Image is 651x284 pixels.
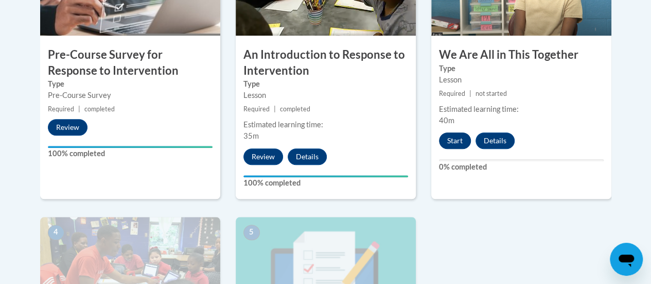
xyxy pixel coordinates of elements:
span: | [469,90,471,97]
iframe: Button to launch messaging window [610,243,643,276]
label: Type [439,63,604,74]
span: completed [84,105,115,113]
div: Your progress [48,146,213,148]
label: Type [243,78,408,90]
button: Start [439,132,471,149]
span: not started [476,90,507,97]
label: Type [48,78,213,90]
span: 40m [439,116,454,125]
div: Lesson [243,90,408,101]
span: Required [48,105,74,113]
span: completed [280,105,310,113]
h3: Pre-Course Survey for Response to Intervention [40,47,220,79]
div: Estimated learning time: [439,104,604,115]
h3: We Are All in This Together [431,47,611,63]
h3: An Introduction to Response to Intervention [236,47,416,79]
span: 4 [48,225,64,240]
button: Review [48,119,87,136]
div: Lesson [439,74,604,86]
span: 5 [243,225,260,240]
div: Pre-Course Survey [48,90,213,101]
span: | [274,105,276,113]
div: Your progress [243,175,408,177]
button: Review [243,148,283,165]
span: 35m [243,131,259,140]
button: Details [476,132,515,149]
span: Required [439,90,465,97]
label: 0% completed [439,161,604,173]
span: Required [243,105,270,113]
span: | [78,105,80,113]
div: Estimated learning time: [243,119,408,130]
button: Details [288,148,327,165]
label: 100% completed [48,148,213,159]
label: 100% completed [243,177,408,189]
